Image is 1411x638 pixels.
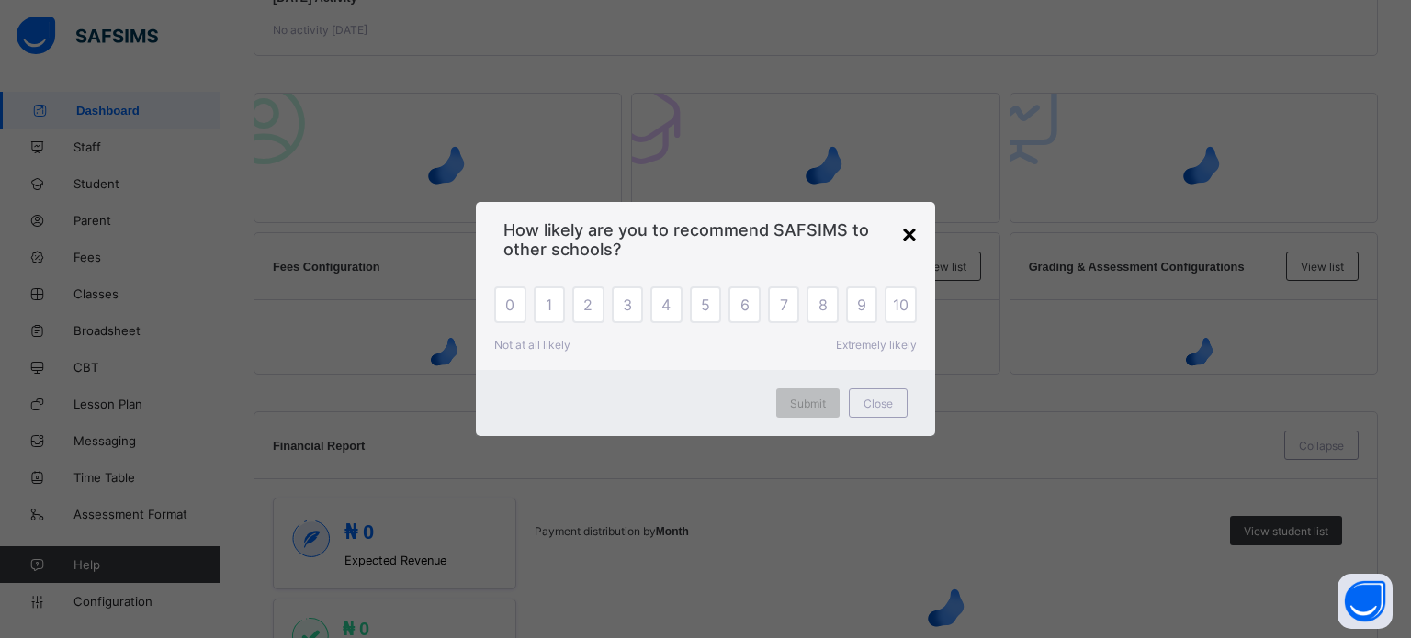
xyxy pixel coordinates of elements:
[790,397,826,410] span: Submit
[857,296,866,314] span: 9
[583,296,593,314] span: 2
[546,296,552,314] span: 1
[623,296,632,314] span: 3
[893,296,909,314] span: 10
[494,286,526,323] div: 0
[864,397,893,410] span: Close
[503,220,908,259] span: How likely are you to recommend SAFSIMS to other schools?
[494,338,570,352] span: Not at all likely
[740,296,750,314] span: 6
[661,296,671,314] span: 4
[836,338,917,352] span: Extremely likely
[780,296,788,314] span: 7
[902,220,917,250] div: ×
[818,296,828,314] span: 8
[1338,574,1393,629] button: Open asap
[701,296,710,314] span: 5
